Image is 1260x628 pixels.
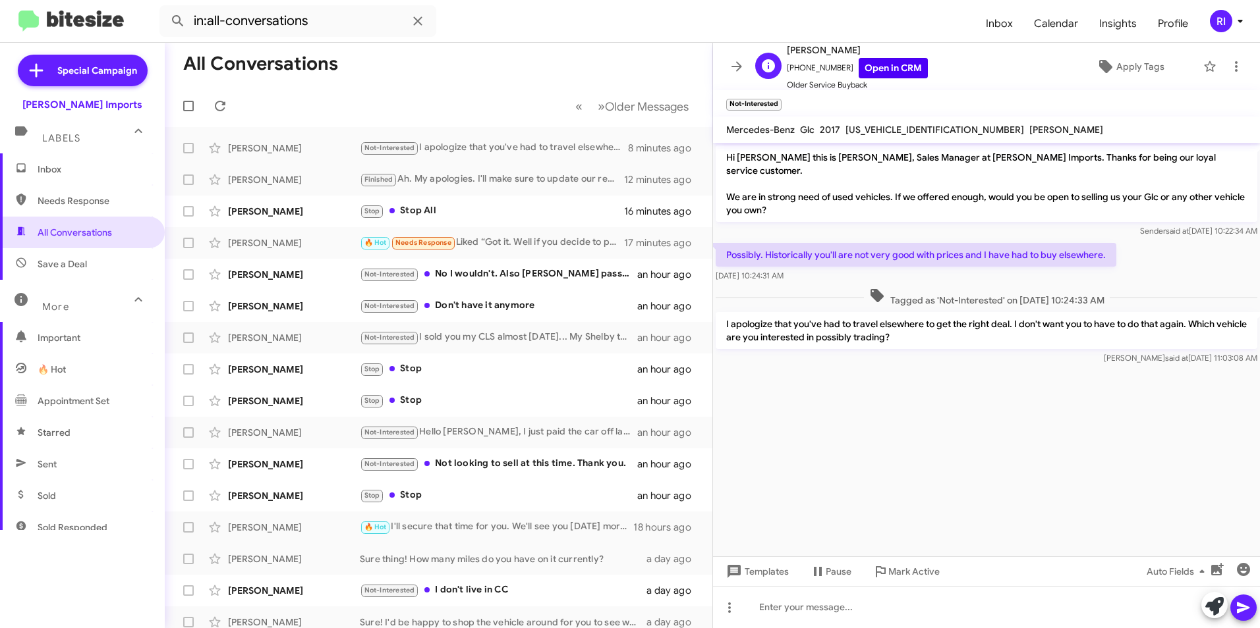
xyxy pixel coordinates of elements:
span: Older Messages [605,99,689,114]
div: Not looking to sell at this time. Thank you. [360,456,637,471]
span: Sold Responded [38,521,107,534]
span: » [598,98,605,115]
div: Ah. My apologies. I'll make sure to update our records. Thank you, [PERSON_NAME]. Have a great day! [360,172,624,187]
span: Apply Tags [1116,55,1164,78]
div: [PERSON_NAME] [228,426,360,439]
p: Possibly. Historically you'll are not very good with prices and I have had to buy elsewhere. [716,243,1116,267]
div: Stop [360,361,637,377]
span: Stop [364,396,380,405]
span: Special Campaign [57,64,137,77]
button: Next [590,93,697,120]
a: Calendar [1023,5,1089,43]
button: Auto Fields [1136,560,1220,583]
span: Glc [800,124,815,136]
span: Labels [42,132,80,144]
nav: Page navigation example [568,93,697,120]
span: Save a Deal [38,257,87,271]
div: No I wouldn't. Also [PERSON_NAME] passed away [DATE]. [360,267,637,282]
a: Inbox [975,5,1023,43]
div: an hour ago [637,394,702,407]
span: Needs Response [38,194,150,207]
span: Older Service Buyback [787,78,928,92]
div: an hour ago [637,300,702,313]
p: Hi [PERSON_NAME] this is [PERSON_NAME], Sales Manager at [PERSON_NAME] Imports. Thanks for being ... [716,145,1257,222]
div: [PERSON_NAME] [228,552,360,565]
div: I'll secure that time for you. We'll see you [DATE] morning! Thank you. [360,519,633,535]
div: I sold you my CLS almost [DATE]... My Shelby truck isn't for sale sorry [360,330,637,345]
span: Not-Interested [364,428,415,436]
div: [PERSON_NAME] [228,458,360,471]
div: a day ago [646,552,702,565]
p: I apologize that you've had to travel elsewhere to get the right deal. I don't want you to have t... [716,312,1257,349]
span: [US_VEHICLE_IDENTIFICATION_NUMBER] [845,124,1024,136]
span: All Conversations [38,226,112,239]
span: Stop [364,207,380,215]
span: Auto Fields [1147,560,1210,583]
span: « [575,98,583,115]
div: [PERSON_NAME] [228,584,360,597]
div: an hour ago [637,489,702,502]
small: Not-Interested [726,99,782,111]
div: [PERSON_NAME] [228,363,360,376]
span: Not-Interested [364,270,415,278]
div: Stop [360,488,637,503]
button: Mark Active [862,560,950,583]
span: 🔥 Hot [364,238,387,247]
div: [PERSON_NAME] [228,205,360,218]
div: Hello [PERSON_NAME], I just paid the car off last week, so I'm not interested in selling it [360,425,637,440]
div: RI [1210,10,1232,32]
span: [PERSON_NAME] [1029,124,1103,136]
span: Important [38,331,150,344]
input: Search [159,5,436,37]
div: [PERSON_NAME] [228,173,360,186]
span: Profile [1147,5,1199,43]
span: 🔥 Hot [38,363,66,376]
div: an hour ago [637,268,702,281]
h1: All Conversations [183,53,338,74]
span: More [42,301,69,313]
span: 2017 [820,124,840,136]
span: [PHONE_NUMBER] [787,58,928,78]
button: Apply Tags [1063,55,1197,78]
div: [PERSON_NAME] [228,489,360,502]
span: Templates [724,560,789,583]
span: Needs Response [395,238,451,247]
div: Liked “Got it. Well if you decide to part ways with the GLC, I'd be more than happy to make you a... [360,235,624,250]
span: Not-Interested [364,333,415,342]
div: 17 minutes ago [624,236,702,249]
div: 8 minutes ago [628,142,702,155]
span: Not-Interested [364,144,415,152]
span: [PERSON_NAME] [DATE] 11:03:08 AM [1104,353,1257,363]
div: I apologize that you've had to travel elsewhere to get the right deal. I don't want you to have t... [360,140,628,155]
span: Finished [364,175,393,184]
a: Special Campaign [18,55,148,86]
a: Insights [1089,5,1147,43]
span: 🔥 Hot [364,523,387,531]
div: I don't live in CC [360,583,646,598]
span: Sender [DATE] 10:22:34 AM [1140,226,1257,236]
button: Templates [713,560,799,583]
div: [PERSON_NAME] [228,521,360,534]
span: Sold [38,489,56,502]
span: [DATE] 10:24:31 AM [716,271,784,280]
div: Stop All [360,203,624,219]
span: [PERSON_NAME] [787,42,928,58]
div: 12 minutes ago [624,173,702,186]
div: [PERSON_NAME] [228,394,360,407]
div: a day ago [646,584,702,597]
button: Pause [799,560,862,583]
span: Appointment Set [38,394,109,407]
button: Previous [567,93,590,120]
div: 18 hours ago [633,521,702,534]
span: Sent [38,458,57,471]
div: Sure thing! How many miles do you have on it currently? [360,552,646,565]
span: said at [1166,226,1189,236]
div: [PERSON_NAME] [228,331,360,344]
div: Stop [360,393,637,408]
div: 16 minutes ago [624,205,702,218]
span: Pause [826,560,851,583]
span: Not-Interested [364,459,415,468]
span: Starred [38,426,71,439]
